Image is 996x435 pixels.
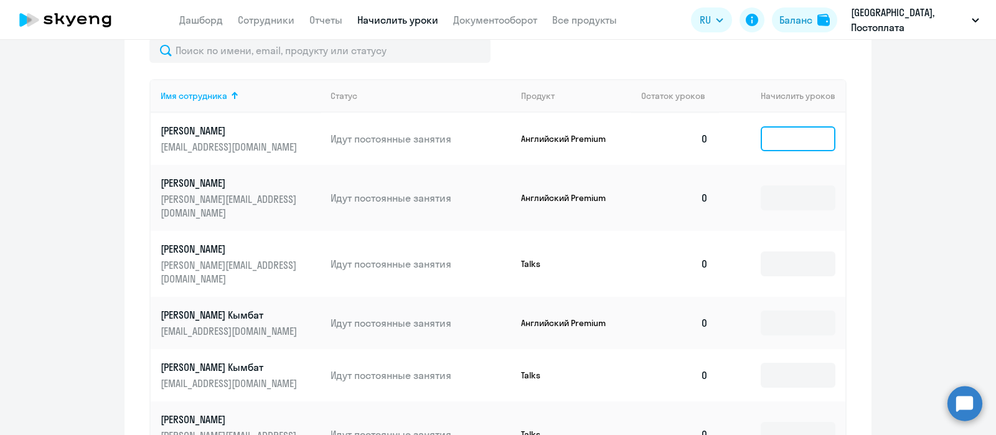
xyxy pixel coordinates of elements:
[149,38,491,63] input: Поиск по имени, email, продукту или статусу
[631,297,718,349] td: 0
[161,140,300,154] p: [EMAIL_ADDRESS][DOMAIN_NAME]
[718,79,845,113] th: Начислить уроков
[161,176,300,190] p: [PERSON_NAME]
[161,124,300,138] p: [PERSON_NAME]
[521,133,614,144] p: Английский Premium
[453,14,537,26] a: Документооборот
[161,242,300,256] p: [PERSON_NAME]
[331,257,511,271] p: Идут постоянные занятия
[331,90,357,101] div: Статус
[851,5,967,35] p: [GEOGRAPHIC_DATA], Постоплата
[845,5,985,35] button: [GEOGRAPHIC_DATA], Постоплата
[641,90,718,101] div: Остаток уроков
[521,90,555,101] div: Продукт
[521,192,614,203] p: Английский Premium
[331,90,511,101] div: Статус
[309,14,342,26] a: Отчеты
[331,132,511,146] p: Идут постоянные занятия
[817,14,830,26] img: balance
[161,308,300,322] p: [PERSON_NAME] Кымбат
[161,192,300,220] p: [PERSON_NAME][EMAIL_ADDRESS][DOMAIN_NAME]
[161,242,321,286] a: [PERSON_NAME][PERSON_NAME][EMAIL_ADDRESS][DOMAIN_NAME]
[521,90,632,101] div: Продукт
[521,258,614,269] p: Talks
[779,12,812,27] div: Баланс
[161,90,321,101] div: Имя сотрудника
[161,324,300,338] p: [EMAIL_ADDRESS][DOMAIN_NAME]
[552,14,617,26] a: Все продукты
[238,14,294,26] a: Сотрудники
[161,360,321,390] a: [PERSON_NAME] Кымбат[EMAIL_ADDRESS][DOMAIN_NAME]
[331,368,511,382] p: Идут постоянные занятия
[161,176,321,220] a: [PERSON_NAME][PERSON_NAME][EMAIL_ADDRESS][DOMAIN_NAME]
[631,349,718,401] td: 0
[161,360,300,374] p: [PERSON_NAME] Кымбат
[331,316,511,330] p: Идут постоянные занятия
[700,12,711,27] span: RU
[631,165,718,231] td: 0
[161,124,321,154] a: [PERSON_NAME][EMAIL_ADDRESS][DOMAIN_NAME]
[331,191,511,205] p: Идут постоянные занятия
[161,377,300,390] p: [EMAIL_ADDRESS][DOMAIN_NAME]
[641,90,705,101] span: Остаток уроков
[179,14,223,26] a: Дашборд
[161,413,300,426] p: [PERSON_NAME]
[161,258,300,286] p: [PERSON_NAME][EMAIL_ADDRESS][DOMAIN_NAME]
[357,14,438,26] a: Начислить уроки
[631,231,718,297] td: 0
[631,113,718,165] td: 0
[161,308,321,338] a: [PERSON_NAME] Кымбат[EMAIL_ADDRESS][DOMAIN_NAME]
[161,90,227,101] div: Имя сотрудника
[521,370,614,381] p: Talks
[691,7,732,32] button: RU
[772,7,837,32] button: Балансbalance
[521,317,614,329] p: Английский Premium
